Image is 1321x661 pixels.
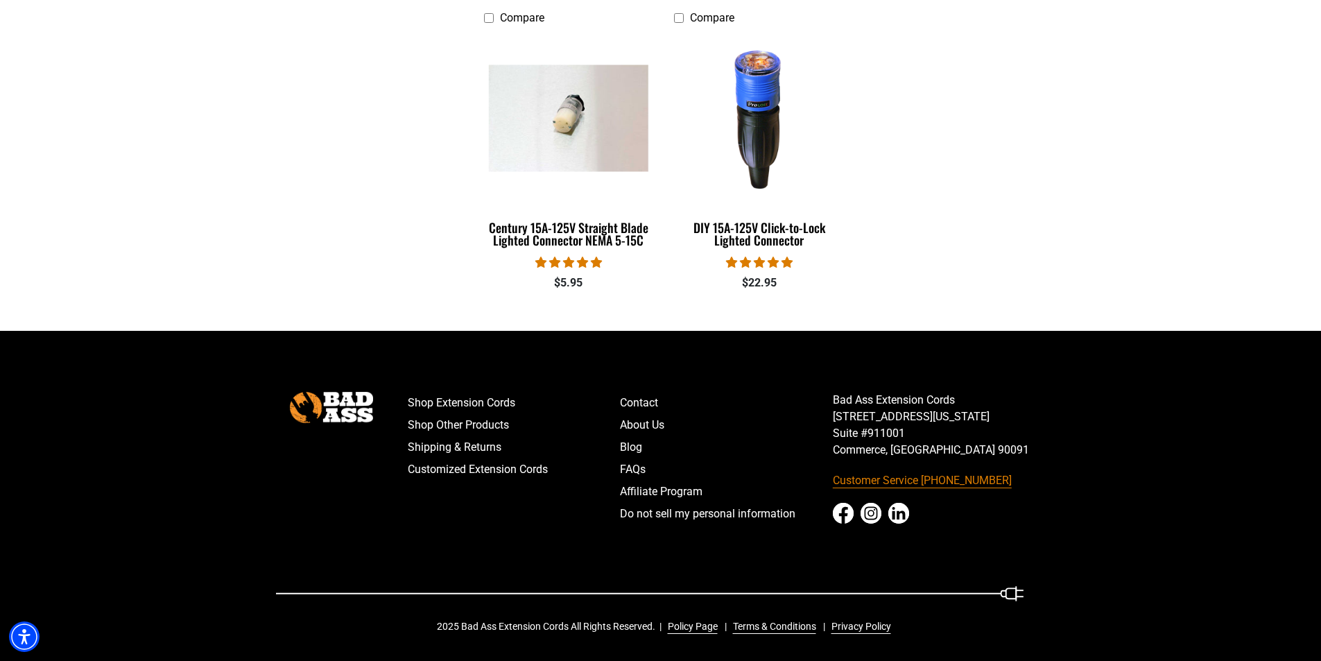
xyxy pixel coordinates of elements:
a: DIY 15A-125V Click-to-Lock Lighted Connector DIY 15A-125V Click-to-Lock Lighted Connector [674,31,844,255]
a: Facebook - open in a new tab [833,503,854,524]
a: Affiliate Program [620,481,833,503]
div: 2025 Bad Ass Extension Cords All Rights Reserved. [437,619,901,634]
a: Policy Page [662,619,718,634]
a: Terms & Conditions [727,619,816,634]
a: Contact [620,392,833,414]
a: Customized Extension Cords [408,458,621,481]
span: 5.00 stars [535,256,602,269]
a: call 833-674-1699 [833,470,1046,492]
a: Shop Extension Cords [408,392,621,414]
a: FAQs [620,458,833,481]
span: Compare [690,11,734,24]
a: About Us [620,414,833,436]
a: Shop Other Products [408,414,621,436]
img: Century 15A-125V Straight Blade Lighted Connector NEMA 5-15C [481,65,656,172]
a: Century 15A-125V Straight Blade Lighted Connector NEMA 5-15C Century 15A-125V Straight Blade Ligh... [484,31,654,255]
div: DIY 15A-125V Click-to-Lock Lighted Connector [674,221,844,246]
a: Instagram - open in a new tab [861,503,881,524]
a: Shipping & Returns [408,436,621,458]
a: Privacy Policy [826,619,891,634]
a: Do not sell my personal information [620,503,833,525]
p: Bad Ass Extension Cords [STREET_ADDRESS][US_STATE] Suite #911001 Commerce, [GEOGRAPHIC_DATA] 90091 [833,392,1046,458]
div: $22.95 [674,275,844,291]
span: Compare [500,11,544,24]
span: 4.84 stars [726,256,793,269]
a: Blog [620,436,833,458]
div: $5.95 [484,275,654,291]
img: Bad Ass Extension Cords [290,392,373,423]
div: Accessibility Menu [9,621,40,652]
div: Century 15A-125V Straight Blade Lighted Connector NEMA 5-15C [484,221,654,246]
a: LinkedIn - open in a new tab [888,503,909,524]
img: DIY 15A-125V Click-to-Lock Lighted Connector [672,38,847,198]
